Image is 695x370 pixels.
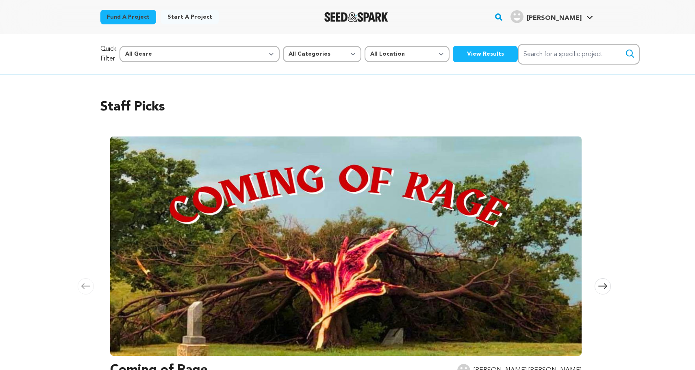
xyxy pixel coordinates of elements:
[509,9,595,26] span: Hudson L.'s Profile
[527,15,582,22] span: [PERSON_NAME]
[453,46,518,62] button: View Results
[324,12,388,22] img: Seed&Spark Logo Dark Mode
[110,136,582,356] img: Coming of Rage image
[510,10,582,23] div: Hudson L.'s Profile
[509,9,595,23] a: Hudson L.'s Profile
[324,12,388,22] a: Seed&Spark Homepage
[100,10,156,24] a: Fund a project
[161,10,219,24] a: Start a project
[518,44,640,65] input: Search for a specific project
[510,10,523,23] img: user.png
[100,97,595,117] h2: Staff Picks
[100,44,116,64] p: Quick Filter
